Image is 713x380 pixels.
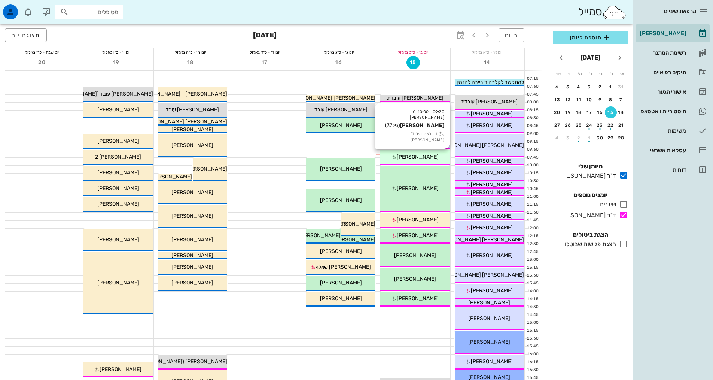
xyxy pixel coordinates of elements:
span: [PERSON_NAME] [PERSON_NAME] [439,272,524,278]
div: 1 [605,84,617,90]
span: [PERSON_NAME] [471,158,513,164]
div: 29 [605,135,617,141]
span: [PERSON_NAME] [471,252,513,259]
div: עסקאות אשראי [639,147,686,153]
span: [PERSON_NAME] [171,213,213,219]
span: [PERSON_NAME] עובדת [387,95,444,101]
div: 17 [583,110,595,115]
div: 15:00 [525,320,540,326]
button: 19 [562,106,574,118]
div: אישורי הגעה [639,89,686,95]
th: ה׳ [575,67,585,80]
span: [PERSON_NAME] [100,366,141,373]
div: 09:30 [525,147,540,153]
span: תצוגת יום [11,32,40,39]
a: דוחות [636,161,710,179]
span: 16 [332,59,346,66]
span: [PERSON_NAME] [171,236,213,243]
div: 09:45 [525,154,540,161]
h4: הצגת ביטולים [553,230,628,239]
div: 08:45 [525,123,540,129]
div: 9 [594,97,606,102]
button: 10 [583,94,595,106]
div: 08:00 [525,99,540,106]
div: 24 [583,123,595,128]
span: [PERSON_NAME] [PERSON_NAME]' [141,118,227,125]
div: תיקים רפואיים [639,69,686,75]
span: [PERSON_NAME] [471,201,513,207]
div: 11 [573,97,585,102]
button: 3 [583,81,595,93]
th: ג׳ [596,67,606,80]
span: 18 [184,59,197,66]
button: 17 [258,56,272,69]
div: 6 [551,84,563,90]
button: 20 [36,56,49,69]
div: 4 [551,135,563,141]
span: [PERSON_NAME] [471,213,513,219]
button: 13 [551,94,563,106]
th: ו׳ [564,67,574,80]
div: 5 [562,84,574,90]
button: 17 [583,106,595,118]
button: 21 [615,119,627,131]
span: [PERSON_NAME] [97,169,139,176]
span: [PERSON_NAME] עובד [314,106,368,113]
span: [PERSON_NAME] [471,122,513,129]
button: 7 [615,94,627,106]
div: 19 [562,110,574,115]
div: 20 [551,110,563,115]
span: [PERSON_NAME] [171,280,213,286]
div: ד"ר [PERSON_NAME] [563,211,616,220]
div: 15:45 [525,343,540,350]
span: [PERSON_NAME] [397,185,439,191]
a: [PERSON_NAME] [636,24,710,42]
div: 23 [594,123,606,128]
span: [PERSON_NAME] [320,248,362,254]
div: 08:15 [525,107,540,114]
div: יום ב׳ - כ״ב באלול [376,48,450,56]
span: [PERSON_NAME] [397,232,439,239]
div: 13 [551,97,563,102]
button: 1 [605,81,617,93]
div: 16 [594,110,606,115]
div: 31 [615,84,627,90]
div: 12:30 [525,241,540,247]
div: ד"ר [PERSON_NAME] [563,171,616,180]
span: 14 [481,59,494,66]
span: [PERSON_NAME] עובד [166,106,219,113]
button: 8 [605,94,617,106]
div: 4 [573,84,585,90]
h4: היומן שלי [553,162,628,171]
div: 09:15 [525,139,540,145]
button: 14 [481,56,494,69]
button: 3 [562,132,574,144]
div: 13:15 [525,265,540,271]
span: [PERSON_NAME] [97,201,139,207]
span: 17 [258,59,272,66]
button: 20 [551,106,563,118]
div: 27 [551,123,563,128]
button: 30 [594,132,606,144]
div: 12:15 [525,233,540,239]
button: 2 [594,81,606,93]
div: 12:00 [525,225,540,232]
span: [PERSON_NAME] [394,276,436,282]
button: 2 [573,132,585,144]
span: [PERSON_NAME] [171,252,213,259]
span: [PERSON_NAME] [PERSON_NAME] [439,236,524,243]
th: ב׳ [607,67,616,80]
span: [PERSON_NAME] [471,224,513,231]
span: להתקשר לקלרה דובייבה להזמין תור [448,79,524,85]
div: 2 [594,84,606,90]
div: 14:45 [525,312,540,318]
div: 10:30 [525,178,540,184]
button: 31 [615,81,627,93]
span: [PERSON_NAME] [468,315,510,322]
span: היום [505,32,518,39]
button: 6 [551,81,563,93]
span: [PERSON_NAME] [397,154,439,160]
div: יום שבת - כ״ז באלול [5,48,79,56]
span: הוספה ליומן [559,33,622,42]
span: [PERSON_NAME] [320,280,362,286]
